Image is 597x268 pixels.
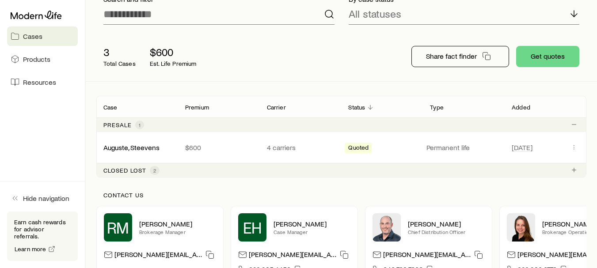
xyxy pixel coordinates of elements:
[103,121,132,128] p: Presale
[103,167,146,174] p: Closed lost
[185,104,209,111] p: Premium
[507,213,535,242] img: Ellen Wall
[267,104,286,111] p: Carrier
[7,211,78,261] div: Earn cash rewards for advisor referrals.Learn more
[408,219,485,228] p: [PERSON_NAME]
[14,219,71,240] p: Earn cash rewards for advisor referrals.
[7,72,78,92] a: Resources
[274,219,350,228] p: [PERSON_NAME]
[512,143,532,152] span: [DATE]
[430,104,444,111] p: Type
[103,192,579,199] p: Contact us
[23,55,50,64] span: Products
[23,78,56,87] span: Resources
[7,189,78,208] button: Hide navigation
[349,8,401,20] p: All statuses
[23,32,42,41] span: Cases
[512,104,530,111] p: Added
[139,219,216,228] p: [PERSON_NAME]
[243,219,262,236] span: EH
[96,96,586,177] div: Client cases
[373,213,401,242] img: Dan Pierson
[23,194,69,203] span: Hide navigation
[426,143,501,152] p: Permanent life
[7,26,78,46] a: Cases
[150,60,197,67] p: Est. Life Premium
[348,144,369,153] span: Quoted
[411,46,509,67] button: Share fact finder
[7,49,78,69] a: Products
[15,246,46,252] span: Learn more
[150,46,197,58] p: $600
[426,52,477,60] p: Share fact finder
[383,250,471,262] p: [PERSON_NAME][EMAIL_ADDRESS][DOMAIN_NAME]
[139,121,141,128] span: 1
[153,167,156,174] span: 2
[516,46,579,67] button: Get quotes
[103,60,136,67] p: Total Cases
[139,228,216,235] p: Brokerage Manager
[103,104,118,111] p: Case
[114,250,202,262] p: [PERSON_NAME][EMAIL_ADDRESS][PERSON_NAME][DOMAIN_NAME]
[103,143,160,151] a: Auguste, Steevens
[408,228,485,235] p: Chief Distribution Officer
[267,143,335,152] p: 4 carriers
[107,219,129,236] span: RM
[103,46,136,58] p: 3
[348,104,365,111] p: Status
[274,228,350,235] p: Case Manager
[249,250,336,262] p: [PERSON_NAME][EMAIL_ADDRESS][DOMAIN_NAME]
[185,143,253,152] p: $600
